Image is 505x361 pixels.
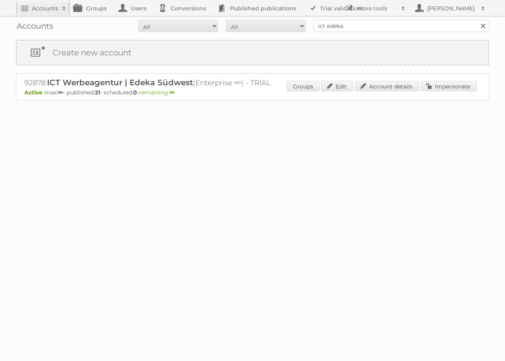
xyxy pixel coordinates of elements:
[24,89,45,96] span: Active
[47,78,193,87] span: ICT Werbeagentur | Edeka Südwest
[32,4,58,12] h2: Accounts
[17,41,488,65] a: Create new account
[358,4,397,12] h2: More tools
[133,89,137,96] strong: 0
[321,81,353,91] a: Edit
[169,89,175,96] strong: ∞
[95,89,100,96] strong: 21
[58,89,63,96] strong: ∞
[24,89,481,96] p: max: - published: - scheduled: -
[24,78,303,88] h2: 92878: (Enterprise ∞) - TRIAL
[139,89,175,96] span: remaining:
[287,81,320,91] a: Groups
[355,81,419,91] a: Account details
[421,81,477,91] a: Impersonate
[425,4,477,12] h2: [PERSON_NAME]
